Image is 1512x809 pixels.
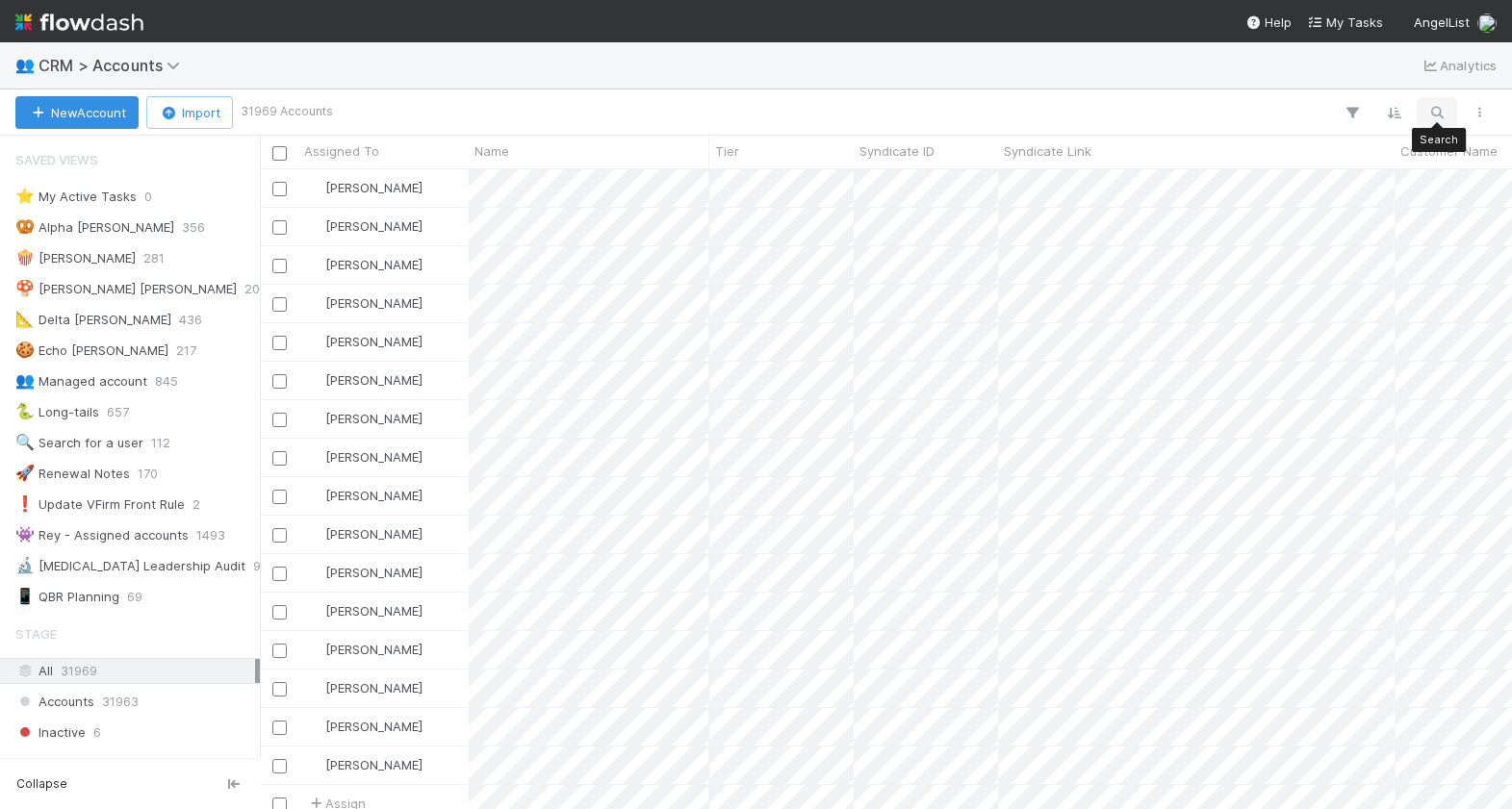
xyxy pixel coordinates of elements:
img: avatar_eed832e9-978b-43e4-b51e-96e46fa5184b.png [307,411,322,426]
input: Toggle Row Selected [272,413,287,427]
input: Toggle Row Selected [272,759,287,773]
input: Toggle Row Selected [272,259,287,273]
img: logo-inverted-e16ddd16eac7371096b0.svg [15,6,143,38]
span: 🍿 [15,249,35,265]
span: 657 [107,400,129,424]
span: [PERSON_NAME] [325,334,423,349]
img: avatar_0a9e60f7-03da-485c-bb15-a40c44fcec20.png [307,257,322,272]
span: [PERSON_NAME] [325,295,423,311]
span: 1493 [196,523,225,547]
div: Update VFirm Front Rule [15,493,185,517]
span: Syndicate ID [859,141,935,161]
span: 📱 [15,588,35,604]
span: [PERSON_NAME] [325,449,423,465]
span: 845 [155,369,178,393]
div: Renewal Notes [15,462,130,486]
span: AngelList [1414,14,1470,30]
span: My Tasks [1307,14,1383,30]
div: [PERSON_NAME] [306,178,423,197]
span: Collapse [16,775,67,793]
div: [PERSON_NAME] [306,601,423,620]
span: [PERSON_NAME] [325,526,423,542]
span: 🐍 [15,403,35,419]
div: [PERSON_NAME] [15,246,136,270]
span: 🔬 [15,557,35,573]
span: 🍪 [15,341,35,358]
div: Rey - Assigned accounts [15,523,189,547]
span: [PERSON_NAME] [325,218,423,234]
div: My Active Tasks [15,185,137,209]
div: [PERSON_NAME] [306,409,423,428]
span: 🚀 [15,465,35,481]
span: [PERSON_NAME] [325,719,423,734]
img: avatar_f2899df2-d2b9-483b-a052-ca3b1db2e5e2.png [307,218,322,234]
span: ⭐ [15,188,35,204]
div: [PERSON_NAME] [306,524,423,544]
div: [PERSON_NAME] [306,293,423,313]
span: 356 [182,215,205,240]
img: avatar_0a9e60f7-03da-485c-bb15-a40c44fcec20.png [307,642,322,657]
span: Saved Views [15,140,98,179]
div: [PERSON_NAME] [306,447,423,467]
div: [PERSON_NAME] [306,332,423,351]
span: 170 [138,462,158,486]
span: 6 [93,721,101,745]
img: avatar_f32b584b-9fa7-42e4-bca2-ac5b6bf32423.png [307,719,322,734]
span: [PERSON_NAME] [325,680,423,695]
span: Assigned To [15,750,99,789]
div: Managed account [15,369,147,393]
div: QBR Planning [15,585,119,609]
span: ❗ [15,495,35,512]
span: Accounts [15,690,94,714]
input: Toggle Row Selected [272,528,287,543]
span: 31963 [102,690,139,714]
span: 217 [176,339,196,363]
div: [PERSON_NAME] [306,486,423,505]
input: Toggle Row Selected [272,721,287,735]
button: NewAccount [15,96,139,129]
img: avatar_462714f4-64db-4129-b9df-50d7d164b9fc.png [307,180,322,195]
div: Alpha [PERSON_NAME] [15,215,174,240]
div: [PERSON_NAME] [306,717,423,736]
input: Toggle Row Selected [272,490,287,504]
span: 👥 [15,372,35,389]
span: CRM > Accounts [38,56,190,75]
span: 0 [144,185,152,209]
div: [MEDICAL_DATA] Leadership Audit [15,554,245,578]
span: 281 [143,246,165,270]
span: 🔍 [15,434,35,450]
a: Analytics [1421,54,1497,77]
small: 31969 Accounts [241,103,333,120]
div: Echo [PERSON_NAME] [15,339,168,363]
span: [PERSON_NAME] [325,603,423,619]
div: Long-tails [15,400,99,424]
span: Assigned To [304,141,379,161]
div: [PERSON_NAME] [306,563,423,582]
span: 436 [179,308,202,332]
div: [PERSON_NAME] [306,755,423,774]
span: [PERSON_NAME] [325,488,423,503]
span: 👥 [15,57,35,73]
input: Toggle Row Selected [272,451,287,466]
div: Search for a user [15,431,143,455]
div: Delta [PERSON_NAME] [15,308,171,332]
span: [PERSON_NAME] [325,757,423,772]
input: Toggle Row Selected [272,220,287,235]
button: Import [146,96,233,129]
img: avatar_d055a153-5d46-4590-b65c-6ad68ba65107.png [307,372,322,388]
span: 31969 [61,659,97,683]
img: avatar_56903d4e-183f-4548-9968-339ac63075ae.png [307,680,322,695]
input: Toggle Row Selected [272,644,287,658]
img: avatar_56903d4e-183f-4548-9968-339ac63075ae.png [307,295,322,311]
span: 🍄 [15,280,35,296]
img: avatar_462714f4-64db-4129-b9df-50d7d164b9fc.png [307,488,322,503]
span: 112 [151,431,170,455]
input: Toggle Row Selected [272,682,287,696]
span: 69 [127,585,142,609]
span: 👾 [15,526,35,543]
input: Toggle All Rows Selected [272,146,287,161]
img: avatar_eed832e9-978b-43e4-b51e-96e46fa5184b.png [307,565,322,580]
span: 📐 [15,311,35,327]
input: Toggle Row Selected [272,336,287,350]
div: [PERSON_NAME] [306,678,423,697]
